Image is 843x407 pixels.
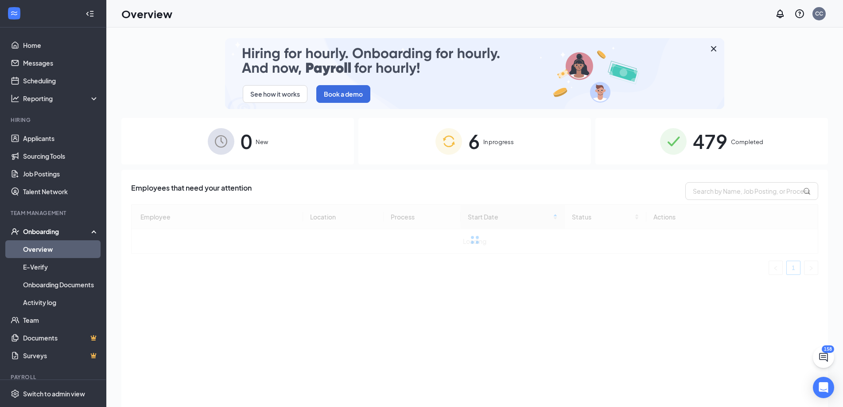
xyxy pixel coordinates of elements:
[11,116,97,124] div: Hiring
[131,182,252,200] span: Employees that need your attention
[822,345,834,353] div: 158
[693,126,727,157] span: 479
[468,126,480,157] span: 6
[813,347,834,368] button: ChatActive
[23,240,99,258] a: Overview
[23,36,99,54] a: Home
[23,329,99,347] a: DocumentsCrown
[23,183,99,200] a: Talent Network
[241,126,252,157] span: 0
[23,129,99,147] a: Applicants
[23,389,85,398] div: Switch to admin view
[813,377,834,398] div: Open Intercom Messenger
[23,276,99,294] a: Onboarding Documents
[685,182,818,200] input: Search by Name, Job Posting, or Process
[11,389,19,398] svg: Settings
[23,147,99,165] a: Sourcing Tools
[23,311,99,329] a: Team
[23,347,99,364] a: SurveysCrown
[11,209,97,217] div: Team Management
[243,85,307,103] button: See how it works
[483,137,514,146] span: In progress
[23,227,91,236] div: Onboarding
[85,9,94,18] svg: Collapse
[23,294,99,311] a: Activity log
[23,94,99,103] div: Reporting
[256,137,268,146] span: New
[10,9,19,18] svg: WorkstreamLogo
[23,165,99,183] a: Job Postings
[731,137,763,146] span: Completed
[11,227,19,236] svg: UserCheck
[815,10,823,17] div: CC
[775,8,785,19] svg: Notifications
[794,8,805,19] svg: QuestionInfo
[121,6,172,21] h1: Overview
[316,85,370,103] button: Book a demo
[23,54,99,72] a: Messages
[11,94,19,103] svg: Analysis
[818,352,829,363] svg: ChatActive
[708,43,719,54] svg: Cross
[23,258,99,276] a: E-Verify
[225,38,724,109] img: payroll-small.gif
[11,373,97,381] div: Payroll
[23,72,99,90] a: Scheduling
